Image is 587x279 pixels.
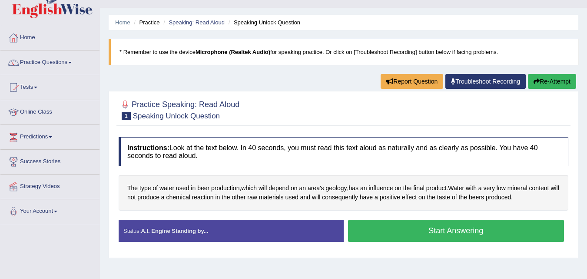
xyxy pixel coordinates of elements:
[119,137,568,166] h4: Look at the text below. In 40 seconds, you must read this text aloud as naturally and as clearly ...
[0,125,99,147] a: Predictions
[291,184,298,193] span: Click to see word definition
[127,193,136,202] span: Click to see word definition
[259,193,284,202] span: Click to see word definition
[176,184,189,193] span: Click to see word definition
[0,26,99,47] a: Home
[312,193,320,202] span: Click to see word definition
[232,193,246,202] span: Click to see word definition
[161,193,165,202] span: Click to see word definition
[127,184,138,193] span: Click to see word definition
[507,184,527,193] span: Click to see word definition
[486,193,511,202] span: Click to see word definition
[141,228,208,234] strong: A.I. Engine Standing by...
[241,184,257,193] span: Click to see word definition
[360,193,373,202] span: Click to see word definition
[418,193,425,202] span: Click to see word definition
[308,184,324,193] span: Click to see word definition
[478,184,482,193] span: Click to see word definition
[247,193,257,202] span: Click to see word definition
[0,175,99,196] a: Strategy Videos
[300,193,310,202] span: Click to see word definition
[119,220,344,242] div: Status:
[445,74,526,89] a: Troubleshoot Recording
[222,193,230,202] span: Click to see word definition
[192,193,214,202] span: Click to see word definition
[133,112,220,120] small: Speaking Unlock Question
[0,50,99,72] a: Practice Questions
[191,184,196,193] span: Click to see word definition
[375,193,378,202] span: Click to see word definition
[402,193,417,202] span: Click to see word definition
[448,184,464,193] span: Click to see word definition
[127,144,169,151] b: Instructions:
[437,193,450,202] span: Click to see word definition
[169,19,225,26] a: Speaking: Read Aloud
[285,193,298,202] span: Click to see word definition
[196,49,270,55] b: Microphone (Realtek Audio)
[0,150,99,171] a: Success Stories
[368,184,393,193] span: Click to see word definition
[348,220,564,242] button: Start Answering
[115,19,130,26] a: Home
[0,75,99,97] a: Tests
[119,98,239,120] h2: Practice Speaking: Read Aloud
[0,199,99,221] a: Your Account
[122,112,131,120] span: 1
[426,184,447,193] span: Click to see word definition
[403,184,411,193] span: Click to see word definition
[348,184,358,193] span: Click to see word definition
[469,193,484,202] span: Click to see word definition
[153,184,158,193] span: Click to see word definition
[197,184,209,193] span: Click to see word definition
[132,18,159,27] li: Practice
[299,184,306,193] span: Click to see word definition
[269,184,289,193] span: Click to see word definition
[139,184,151,193] span: Click to see word definition
[166,193,190,202] span: Click to see word definition
[466,184,477,193] span: Click to see word definition
[322,193,358,202] span: Click to see word definition
[452,193,457,202] span: Click to see word definition
[529,184,549,193] span: Click to see word definition
[380,193,400,202] span: Click to see word definition
[427,193,435,202] span: Click to see word definition
[459,193,467,202] span: Click to see word definition
[109,39,578,65] blockquote: * Remember to use the device for speaking practice. Or click on [Troubleshoot Recording] button b...
[381,74,443,89] button: Report Question
[528,74,576,89] button: Re-Attempt
[137,193,159,202] span: Click to see word definition
[497,184,506,193] span: Click to see word definition
[119,175,568,210] div: , , . .
[259,184,267,193] span: Click to see word definition
[326,184,347,193] span: Click to see word definition
[395,184,401,193] span: Click to see word definition
[413,184,424,193] span: Click to see word definition
[159,184,174,193] span: Click to see word definition
[215,193,220,202] span: Click to see word definition
[551,184,559,193] span: Click to see word definition
[484,184,495,193] span: Click to see word definition
[0,100,99,122] a: Online Class
[226,18,300,27] li: Speaking Unlock Question
[211,184,239,193] span: Click to see word definition
[360,184,367,193] span: Click to see word definition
